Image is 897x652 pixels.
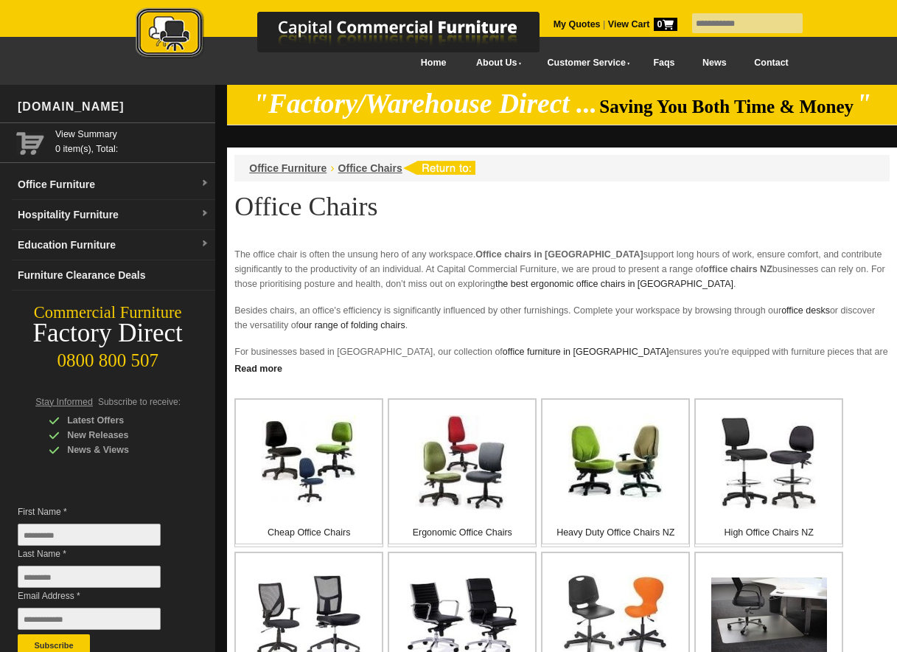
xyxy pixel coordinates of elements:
[227,358,897,376] a: Click to read more
[12,230,215,260] a: Education Furnituredropdown
[503,347,669,357] a: office furniture in [GEOGRAPHIC_DATA]
[236,525,382,540] p: Cheap Office Chairs
[599,97,854,117] span: Saving You Both Time & Money
[12,200,215,230] a: Hospitality Furnituredropdown
[49,413,189,428] div: Latest Offers
[18,589,179,603] span: Email Address *
[234,398,383,547] a: Cheap Office Chairs Cheap Office Chairs
[721,417,817,509] img: High Office Chairs NZ
[200,179,209,188] img: dropdown
[415,415,509,510] img: Ergonomic Office Chairs
[330,161,334,176] li: ›
[18,608,161,630] input: Email Address *
[200,240,209,249] img: dropdown
[200,209,209,218] img: dropdown
[608,19,677,30] strong: View Cart
[18,566,161,588] input: Last Name *
[542,525,688,540] p: Heavy Duty Office Chairs NZ
[475,249,643,260] strong: Office chairs in [GEOGRAPHIC_DATA]
[234,344,890,389] p: For businesses based in [GEOGRAPHIC_DATA], our collection of ensures you're equipped with furnitu...
[18,524,161,546] input: First Name *
[694,398,843,547] a: High Office Chairs NZ High Office Chairs NZ
[18,547,179,561] span: Last Name *
[781,305,830,316] a: office desks
[234,303,890,333] p: Besides chairs, an office's efficiency is significantly influenced by other furnishings. Complete...
[740,46,802,80] a: Contact
[55,127,209,142] a: View Summary
[55,127,209,154] span: 0 item(s), Total:
[640,46,689,80] a: Faqs
[541,398,690,547] a: Heavy Duty Office Chairs NZ Heavy Duty Office Chairs NZ
[18,504,179,519] span: First Name *
[49,443,189,457] div: News & Views
[12,85,215,129] div: [DOMAIN_NAME]
[249,162,327,174] a: Office Furniture
[654,18,677,31] span: 0
[12,260,215,291] a: Furniture Clearance Deals
[253,89,597,119] em: "Factory/Warehouse Direct ...
[234,247,890,291] p: The office chair is often the unsung hero of any workspace. support long hours of work, ensure co...
[388,398,537,547] a: Ergonomic Office Chairs Ergonomic Office Chairs
[856,89,871,119] em: "
[12,170,215,200] a: Office Furnituredropdown
[688,46,740,80] a: News
[98,397,181,407] span: Subscribe to receive:
[49,428,189,443] div: New Releases
[568,415,663,510] img: Heavy Duty Office Chairs NZ
[35,397,93,407] span: Stay Informed
[338,162,402,174] a: Office Chairs
[95,7,611,61] img: Capital Commercial Furniture Logo
[495,279,733,289] a: the best ergonomic office chairs in [GEOGRAPHIC_DATA]
[299,320,405,330] a: our range of folding chairs
[95,7,611,66] a: Capital Commercial Furniture Logo
[389,525,535,540] p: Ergonomic Office Chairs
[402,161,475,175] img: return to
[696,525,842,540] p: High Office Chairs NZ
[703,264,772,274] strong: office chairs NZ
[605,19,677,30] a: View Cart0
[262,415,356,510] img: Cheap Office Chairs
[234,193,890,221] h1: Office Chairs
